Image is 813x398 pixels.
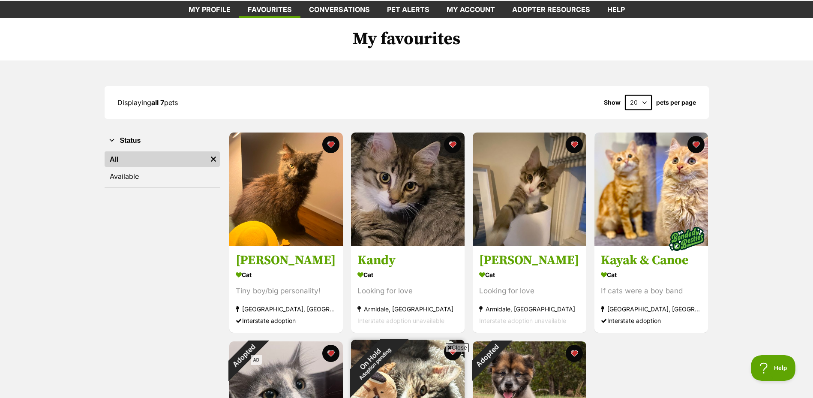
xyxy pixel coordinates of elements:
[251,355,563,394] iframe: Advertisement
[656,99,696,106] label: pets per page
[601,269,702,281] div: Cat
[751,355,796,381] iframe: Help Scout Beacon - Open
[479,253,580,269] h3: [PERSON_NAME]
[218,330,269,381] div: Adopted
[117,98,178,107] span: Displaying pets
[601,253,702,269] h3: Kayak & Canoe
[687,136,705,153] button: favourite
[300,1,378,18] a: conversations
[357,317,444,325] span: Interstate adoption unavailable
[229,246,343,333] a: [PERSON_NAME] Cat Tiny boy/big personality! [GEOGRAPHIC_DATA], [GEOGRAPHIC_DATA] Interstate adopt...
[479,269,580,281] div: Cat
[322,136,339,153] button: favourite
[151,98,164,107] strong: all 7
[473,246,586,333] a: [PERSON_NAME] Cat Looking for love Armidale, [GEOGRAPHIC_DATA] Interstate adoption unavailable fa...
[504,1,599,18] a: Adopter resources
[357,304,458,315] div: Armidale, [GEOGRAPHIC_DATA]
[236,253,336,269] h3: [PERSON_NAME]
[665,218,708,261] img: bonded besties
[566,136,583,153] button: favourite
[229,133,343,246] img: Zora
[601,315,702,327] div: Interstate adoption
[479,304,580,315] div: Armidale, [GEOGRAPHIC_DATA]
[444,136,461,153] button: favourite
[105,151,207,167] a: All
[236,286,336,297] div: Tiny boy/big personality!
[357,286,458,297] div: Looking for love
[105,169,220,184] a: Available
[207,151,220,167] a: Remove filter
[351,246,465,333] a: Kandy Cat Looking for love Armidale, [GEOGRAPHIC_DATA] Interstate adoption unavailable favourite
[236,315,336,327] div: Interstate adoption
[446,343,469,352] span: Close
[479,286,580,297] div: Looking for love
[594,246,708,333] a: Kayak & Canoe Cat If cats were a boy band [GEOGRAPHIC_DATA], [GEOGRAPHIC_DATA] Interstate adoptio...
[105,150,220,187] div: Status
[357,253,458,269] h3: Kandy
[599,1,633,18] a: Help
[351,133,465,246] img: Kandy
[473,133,586,246] img: Keith
[180,1,239,18] a: My profile
[479,317,566,325] span: Interstate adoption unavailable
[236,304,336,315] div: [GEOGRAPHIC_DATA], [GEOGRAPHIC_DATA]
[239,1,300,18] a: Favourites
[566,345,583,362] button: favourite
[105,135,220,146] button: Status
[378,1,438,18] a: Pet alerts
[322,345,339,362] button: favourite
[251,355,262,365] span: AD
[601,304,702,315] div: [GEOGRAPHIC_DATA], [GEOGRAPHIC_DATA]
[357,269,458,281] div: Cat
[601,286,702,297] div: If cats were a boy band
[236,269,336,281] div: Cat
[594,133,708,246] img: Kayak & Canoe
[604,99,621,106] span: Show
[438,1,504,18] a: My account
